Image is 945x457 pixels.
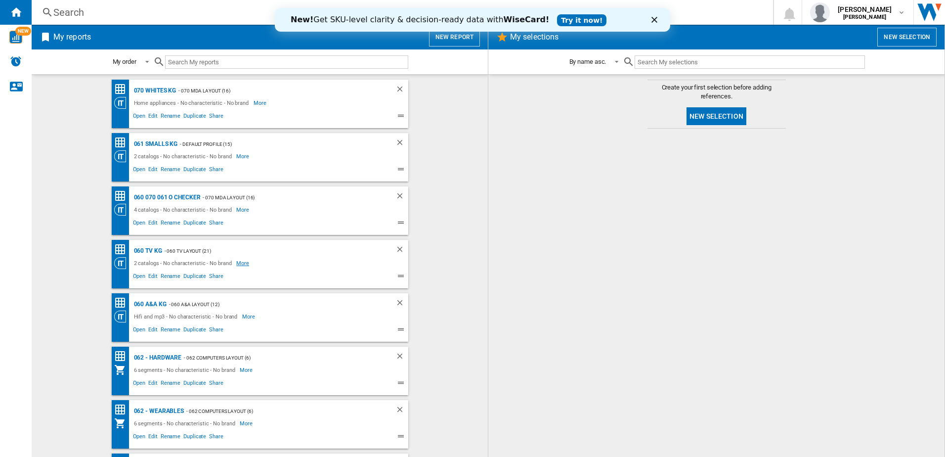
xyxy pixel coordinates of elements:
[182,378,208,390] span: Duplicate
[181,352,375,364] div: - 062 Computers Layout (6)
[114,364,131,376] div: My Assortment
[113,58,136,65] div: My order
[114,297,131,309] div: Price Matrix
[569,58,606,65] div: By name asc.
[208,378,225,390] span: Share
[843,14,886,20] b: [PERSON_NAME]
[208,218,225,230] span: Share
[9,31,22,44] img: wise-card.svg
[236,150,251,162] span: More
[114,190,131,202] div: Price Matrix
[114,417,131,429] div: My Assortment
[395,191,408,204] div: Delete
[240,364,254,376] span: More
[114,204,131,216] div: Category View
[162,245,376,257] div: - 060 TV Layout (21)
[182,432,208,444] span: Duplicate
[242,311,257,322] span: More
[131,204,237,216] div: 4 catalogs - No characteristic - No brand
[131,298,167,311] div: 060 A&A KG
[508,28,560,46] h2: My selections
[208,165,225,177] span: Share
[275,8,670,32] iframe: Intercom live chat banner
[838,4,892,14] span: [PERSON_NAME]
[240,417,254,429] span: More
[114,150,131,162] div: Category View
[114,257,131,269] div: Category View
[182,111,208,123] span: Duplicate
[147,111,159,123] span: Edit
[208,111,225,123] span: Share
[810,2,830,22] img: profile.jpg
[131,85,176,97] div: 070 Whites KG
[208,325,225,337] span: Share
[395,298,408,311] div: Delete
[395,138,408,150] div: Delete
[131,352,182,364] div: 062 - Hardware
[10,55,22,67] img: alerts-logo.svg
[184,405,375,417] div: - 062 Computers Layout (6)
[131,97,254,109] div: Home appliances - No characteristic - No brand
[165,55,408,69] input: Search My reports
[395,405,408,417] div: Delete
[635,55,864,69] input: Search My selections
[147,165,159,177] span: Edit
[131,311,243,322] div: Hifi and mp3 - No characteristic - No brand
[208,272,225,283] span: Share
[877,28,937,46] button: New selection
[182,165,208,177] span: Duplicate
[131,417,240,429] div: 6 segments - No characteristic - No brand
[131,218,147,230] span: Open
[147,272,159,283] span: Edit
[236,257,251,269] span: More
[182,325,208,337] span: Duplicate
[114,404,131,416] div: Price Matrix
[159,165,182,177] span: Rename
[159,272,182,283] span: Rename
[114,137,131,149] div: Price Matrix
[147,218,159,230] span: Edit
[200,191,375,204] div: - 070 MDA layout (16)
[147,325,159,337] span: Edit
[114,243,131,256] div: Price Matrix
[395,352,408,364] div: Delete
[131,325,147,337] span: Open
[429,28,480,46] button: New report
[131,150,237,162] div: 2 catalogs - No characteristic - No brand
[182,272,208,283] span: Duplicate
[147,378,159,390] span: Edit
[395,85,408,97] div: Delete
[687,107,746,125] button: New selection
[159,218,182,230] span: Rename
[182,218,208,230] span: Duplicate
[131,245,162,257] div: 060 TV KG
[131,378,147,390] span: Open
[131,257,237,269] div: 2 catalogs - No characteristic - No brand
[159,325,182,337] span: Rename
[167,298,376,311] div: - 060 A&A Layout (12)
[236,204,251,216] span: More
[254,97,268,109] span: More
[647,83,786,101] span: Create your first selection before adding references.
[177,138,375,150] div: - Default profile (15)
[131,405,184,417] div: 062 - Wearables
[114,311,131,322] div: Category View
[377,9,387,15] div: Close
[159,111,182,123] span: Rename
[395,245,408,257] div: Delete
[159,378,182,390] span: Rename
[131,191,201,204] div: 060 070 061 O Checker
[114,83,131,95] div: Price Matrix
[147,432,159,444] span: Edit
[53,5,747,19] div: Search
[131,272,147,283] span: Open
[131,111,147,123] span: Open
[131,432,147,444] span: Open
[159,432,182,444] span: Rename
[131,364,240,376] div: 6 segments - No characteristic - No brand
[208,432,225,444] span: Share
[114,350,131,363] div: Price Matrix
